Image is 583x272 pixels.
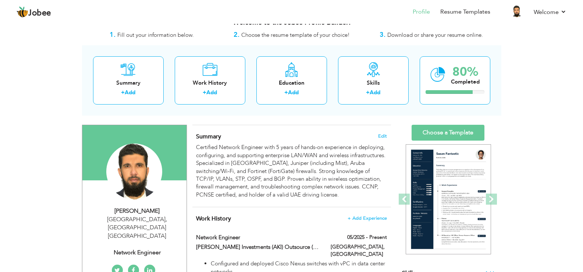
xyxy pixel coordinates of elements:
a: Add [370,89,380,96]
a: Jobee [17,6,51,18]
a: Resume Templates [440,8,490,16]
span: , [166,215,167,223]
a: Choose a Template [412,125,484,141]
label: + [121,89,125,96]
div: [GEOGRAPHIC_DATA] [GEOGRAPHIC_DATA] [GEOGRAPHIC_DATA] [88,215,186,241]
span: Summary [196,133,221,141]
span: Fill out your information below. [117,31,194,39]
div: Completed [451,78,480,86]
img: jobee.io [17,6,28,18]
a: Add [288,89,299,96]
div: Summary [99,79,158,87]
strong: 3. [380,30,385,39]
label: + [284,89,288,96]
a: Welcome [534,8,566,17]
label: 05/2025 - Present [347,234,387,241]
span: Choose the resume template of your choice! [241,31,350,39]
img: Abuzar Khan [106,144,162,199]
label: + [366,89,370,96]
h4: This helps to show the companies you have worked for. [196,215,387,222]
label: [GEOGRAPHIC_DATA], [GEOGRAPHIC_DATA] [331,243,387,258]
label: Network Engineer [196,234,320,241]
div: 80% [451,66,480,78]
span: Edit [378,134,387,139]
div: [PERSON_NAME] [88,207,186,215]
span: Work History [196,215,231,223]
div: Work History [181,79,239,87]
a: Add [206,89,217,96]
div: Network Engineer [88,248,186,257]
label: [PERSON_NAME] Investments (AKI) Outsource (Contract) [196,243,320,251]
span: Jobee [28,9,51,17]
h3: Welcome to the Jobee Profile Builder! [82,19,501,27]
div: Skills [344,79,403,87]
div: Education [262,79,321,87]
div: Certified Network Engineer with 5 years of hands-on experience in deploying, configuring, and sup... [196,144,387,199]
span: + Add Experience [348,216,387,221]
label: + [203,89,206,96]
h4: Adding a summary is a quick and easy way to highlight your experience and interests. [196,133,387,140]
a: Profile [413,8,430,16]
strong: 1. [110,30,115,39]
a: Add [125,89,135,96]
img: Profile Img [511,6,523,17]
strong: 2. [234,30,239,39]
span: Download or share your resume online. [387,31,483,39]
